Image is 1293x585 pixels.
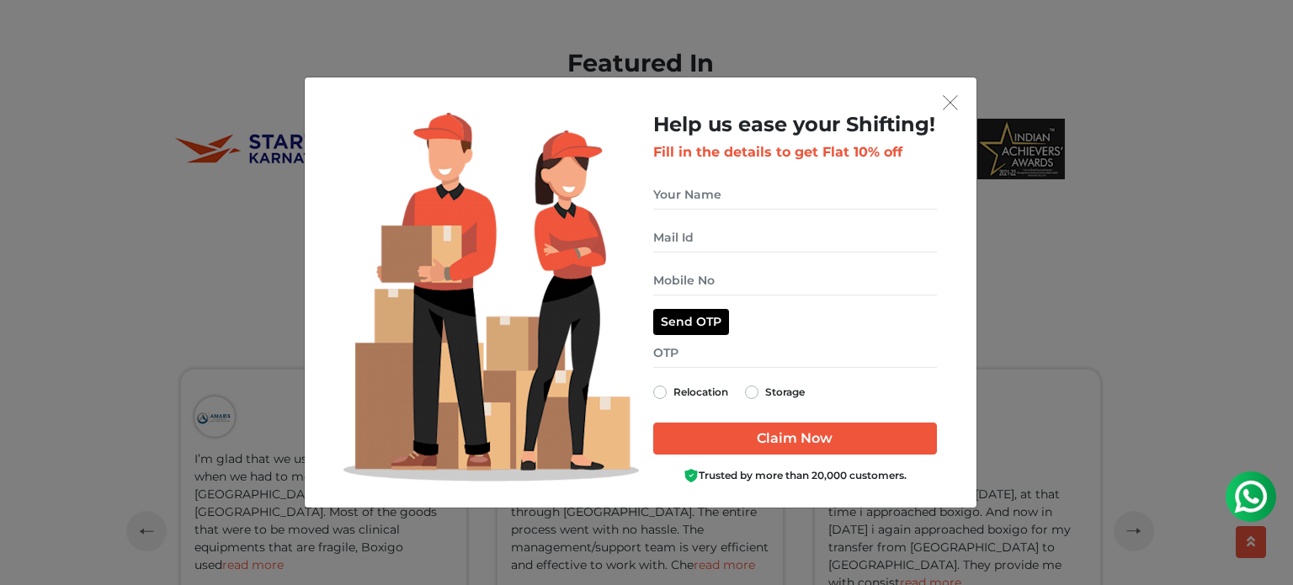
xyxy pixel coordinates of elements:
input: Mobile No [653,266,937,295]
img: Boxigo Customer Shield [684,468,699,483]
h2: Help us ease your Shifting! [653,113,937,137]
img: exit [943,95,958,110]
input: Claim Now [653,423,937,455]
div: Trusted by more than 20,000 customers. [653,468,937,484]
img: whatsapp-icon.svg [17,17,51,51]
button: Send OTP [653,309,729,335]
input: Your Name [653,180,937,210]
img: Lead Welcome Image [343,113,640,481]
input: Mail Id [653,223,937,253]
h3: Fill in the details to get Flat 10% off [653,144,937,160]
label: Relocation [673,382,728,402]
input: OTP [653,338,937,368]
label: Storage [765,382,805,402]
